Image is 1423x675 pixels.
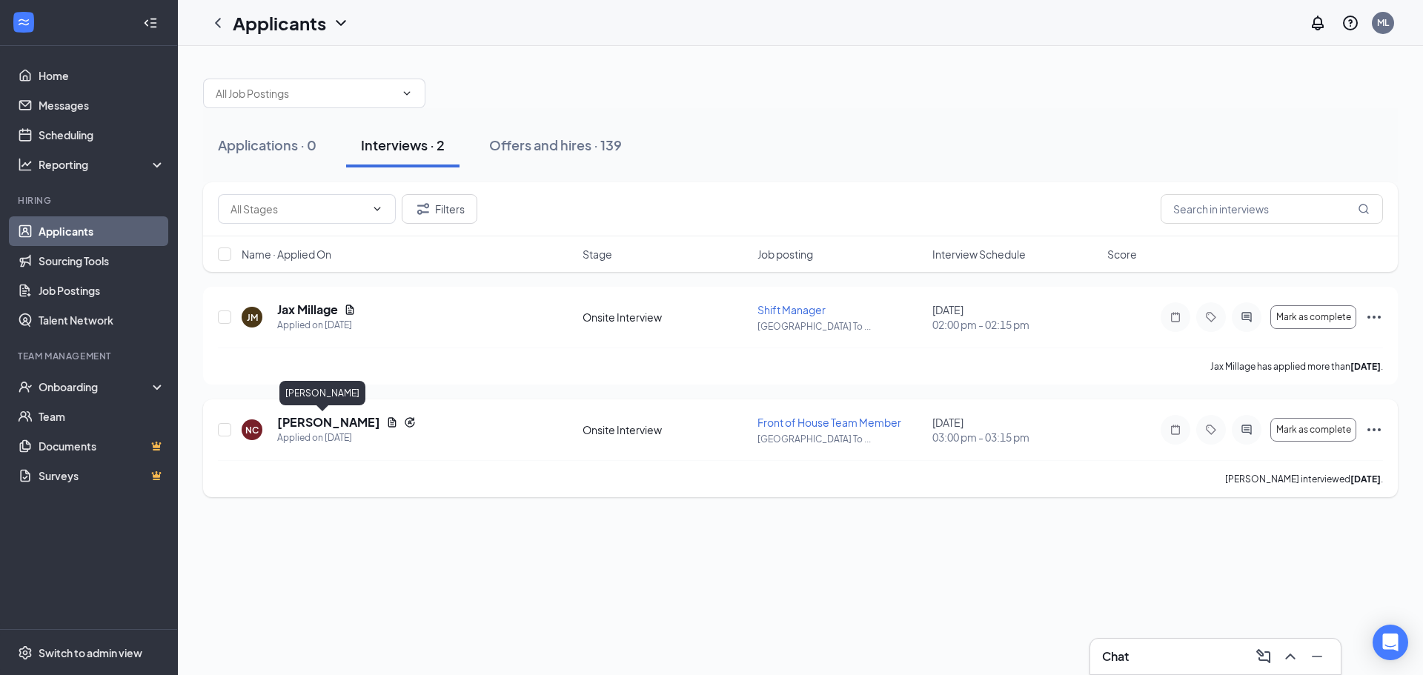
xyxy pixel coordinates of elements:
a: Applicants [39,216,165,246]
svg: ChevronDown [371,203,383,215]
span: 02:00 pm - 02:15 pm [932,317,1098,332]
div: Applied on [DATE] [277,318,356,333]
a: SurveysCrown [39,461,165,491]
svg: ChevronLeft [209,14,227,32]
svg: ChevronDown [332,14,350,32]
svg: Note [1167,424,1184,436]
svg: Note [1167,311,1184,323]
p: [GEOGRAPHIC_DATA] To ... [757,320,923,333]
div: Hiring [18,194,162,207]
span: Name · Applied On [242,247,331,262]
a: Job Postings [39,276,165,305]
svg: ActiveChat [1238,311,1256,323]
div: [PERSON_NAME] [279,381,365,405]
p: [PERSON_NAME] interviewed . [1225,473,1383,485]
svg: Filter [414,200,432,218]
svg: Tag [1202,311,1220,323]
div: [DATE] [932,302,1098,332]
span: Score [1107,247,1137,262]
a: Home [39,61,165,90]
span: Mark as complete [1276,425,1351,435]
input: All Stages [230,201,365,217]
span: Front of House Team Member [757,416,901,429]
div: ML [1377,16,1389,29]
a: Sourcing Tools [39,246,165,276]
div: Onsite Interview [583,310,749,325]
button: ComposeMessage [1252,645,1276,668]
span: Mark as complete [1276,312,1351,322]
div: Switch to admin view [39,645,142,660]
a: DocumentsCrown [39,431,165,461]
svg: Tag [1202,424,1220,436]
svg: ChevronUp [1281,648,1299,665]
div: JM [247,311,258,324]
div: Interviews · 2 [361,136,445,154]
div: Onboarding [39,379,153,394]
svg: Minimize [1308,648,1326,665]
input: Search in interviews [1161,194,1383,224]
b: [DATE] [1350,473,1381,485]
svg: Ellipses [1365,308,1383,326]
div: Applications · 0 [218,136,316,154]
div: [DATE] [932,415,1098,445]
span: 03:00 pm - 03:15 pm [932,430,1098,445]
button: Mark as complete [1270,305,1356,329]
b: [DATE] [1350,361,1381,372]
span: Shift Manager [757,303,826,316]
span: Job posting [757,247,813,262]
svg: Analysis [18,157,33,172]
input: All Job Postings [216,85,395,102]
div: Team Management [18,350,162,362]
button: Mark as complete [1270,418,1356,442]
svg: ActiveChat [1238,424,1256,436]
div: Offers and hires · 139 [489,136,622,154]
svg: Settings [18,645,33,660]
svg: MagnifyingGlass [1358,203,1370,215]
div: Open Intercom Messenger [1373,625,1408,660]
button: Filter Filters [402,194,477,224]
p: [GEOGRAPHIC_DATA] To ... [757,433,923,445]
svg: Collapse [143,16,158,30]
span: Interview Schedule [932,247,1026,262]
div: NC [245,424,259,436]
p: Jax Millage has applied more than . [1210,360,1383,373]
div: Reporting [39,157,166,172]
span: Stage [583,247,612,262]
svg: Reapply [404,416,416,428]
h5: Jax Millage [277,302,338,318]
svg: Document [386,416,398,428]
button: ChevronUp [1278,645,1302,668]
div: Applied on [DATE] [277,430,416,445]
a: Messages [39,90,165,120]
svg: WorkstreamLogo [16,15,31,30]
a: Team [39,402,165,431]
button: Minimize [1305,645,1329,668]
svg: QuestionInfo [1341,14,1359,32]
svg: ComposeMessage [1255,648,1273,665]
h5: [PERSON_NAME] [277,414,380,430]
svg: Notifications [1309,14,1327,32]
svg: ChevronDown [401,87,413,99]
svg: Ellipses [1365,421,1383,439]
h3: Chat [1102,648,1129,665]
svg: UserCheck [18,379,33,394]
h1: Applicants [233,10,326,36]
div: Onsite Interview [583,422,749,437]
a: Talent Network [39,305,165,335]
a: Scheduling [39,120,165,150]
svg: Document [344,304,356,316]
